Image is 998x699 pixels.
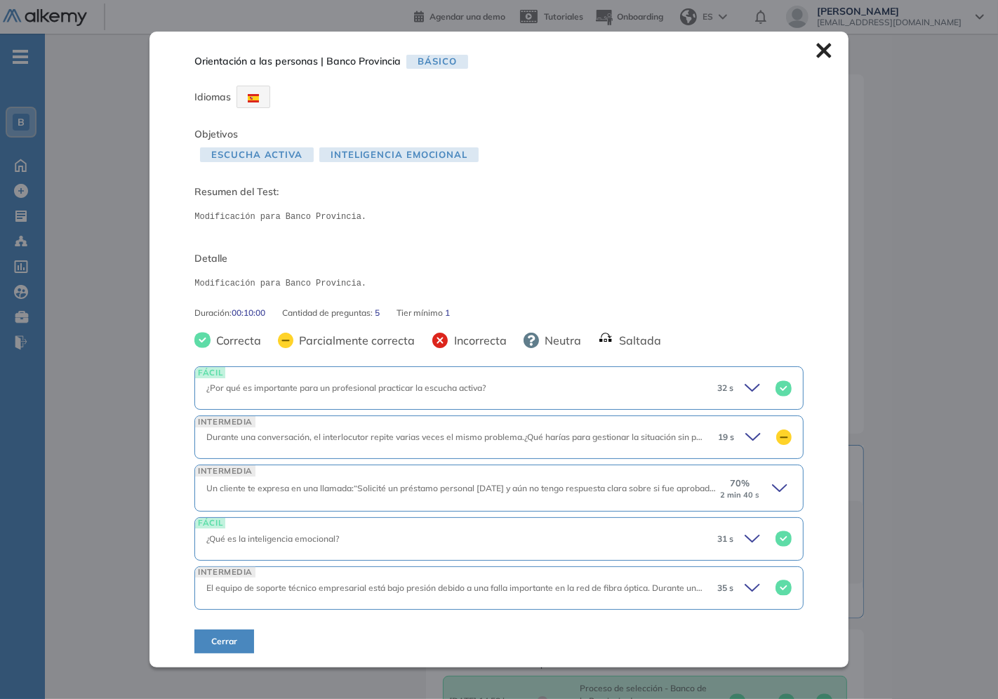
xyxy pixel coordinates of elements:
button: Cerrar [194,630,254,653]
span: Básico [406,55,467,69]
span: Cerrar [211,635,237,648]
span: 00:10:00 [232,307,265,319]
span: Incorrecta [448,332,507,349]
span: Cantidad de preguntas: [282,307,375,319]
span: Neutra [539,332,581,349]
span: Correcta [211,332,261,349]
span: Parcialmente correcta [293,332,415,349]
span: INTERMEDIA [195,465,255,476]
span: FÁCIL [195,367,225,378]
span: Idiomas [194,91,231,103]
span: Durante una conversación, el interlocutor repite varias veces el mismo problema.¿Qué harías para ... [206,432,790,442]
span: FÁCIL [195,518,225,528]
span: Objetivos [194,128,238,140]
span: ¿Qué es la inteligencia emocional? [206,533,339,544]
span: Detalle [194,251,803,266]
small: 2 min 40 s [720,491,759,500]
span: ¿Por qué es importante para un profesional practicar la escucha activa? [206,382,486,393]
pre: Modificación para Banco Provincia. [194,277,803,290]
span: Escucha activa [200,147,314,162]
span: 19 s [718,431,734,444]
span: 1 [445,307,450,319]
span: 5 [375,307,380,319]
span: 70 % [730,477,750,490]
span: 31 s [717,533,733,545]
span: Saltada [613,332,661,349]
img: ESP [248,94,259,102]
span: Resumen del Test: [194,185,803,199]
span: Duración : [194,307,232,319]
span: Tier mínimo [397,307,445,319]
span: INTERMEDIA [195,567,255,578]
span: Orientación a las personas | Banco Provincia [194,54,401,69]
span: 32 s [717,382,733,394]
span: Inteligencia Emocional [319,147,479,162]
span: 35 s [717,582,733,594]
pre: Modificación para Banco Provincia. [194,211,803,223]
span: INTERMEDIA [195,416,255,427]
